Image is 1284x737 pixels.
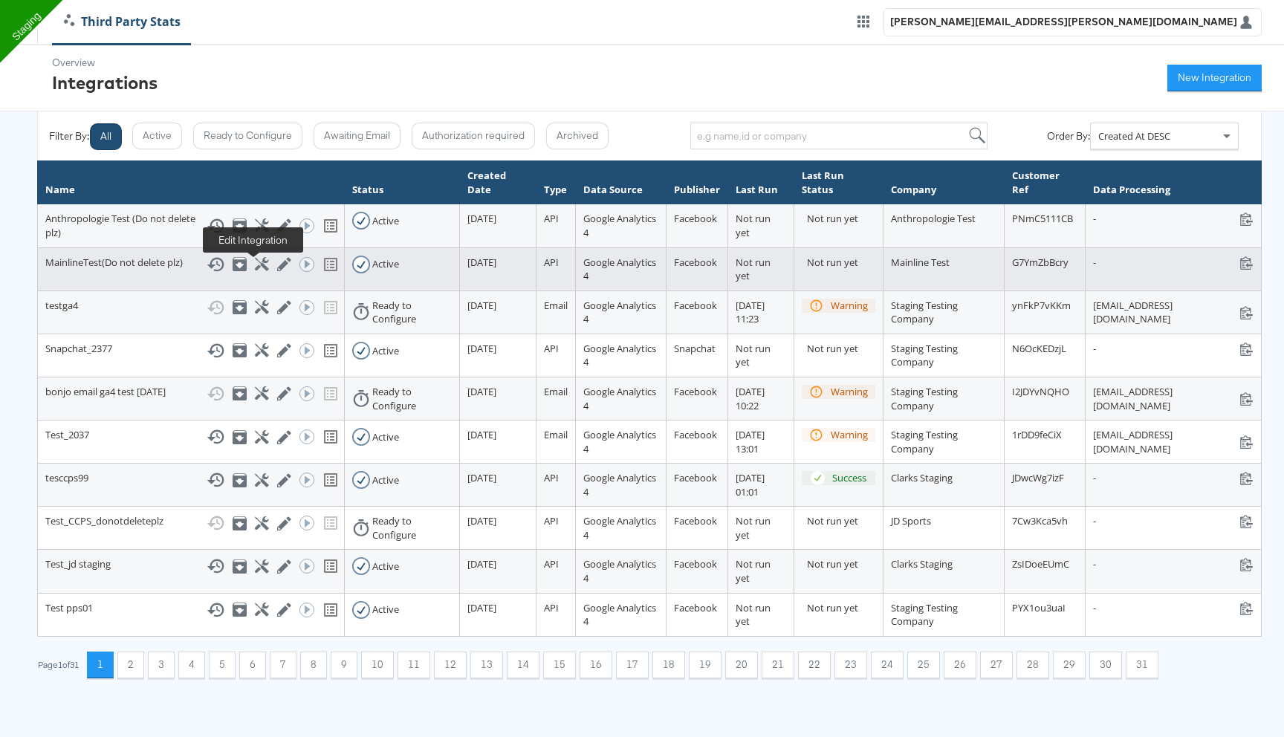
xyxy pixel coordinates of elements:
[467,557,496,571] span: [DATE]
[583,557,656,585] span: Google Analytics 4
[1089,652,1122,678] button: 30
[674,514,717,527] span: Facebook
[807,212,875,226] div: Not run yet
[49,129,89,143] div: Filter By:
[666,161,727,204] th: Publisher
[890,15,1237,29] div: [PERSON_NAME][EMAIL_ADDRESS][PERSON_NAME][DOMAIN_NAME]
[45,342,337,360] div: Snapchat_2377
[583,514,656,542] span: Google Analytics 4
[831,299,868,313] div: Warning
[398,652,430,678] button: 11
[1012,385,1069,398] span: I2JDYvNQHO
[807,342,875,356] div: Not run yet
[1012,557,1069,571] span: ZsIDoeEUmC
[544,514,559,527] span: API
[372,257,399,271] div: Active
[1012,601,1066,614] span: PYX1ou3uaI
[831,385,868,399] div: Warning
[467,342,496,355] span: [DATE]
[239,652,266,678] button: 6
[1093,514,1254,528] div: -
[90,123,122,150] button: All
[361,652,394,678] button: 10
[674,601,717,614] span: Facebook
[674,299,717,312] span: Facebook
[1126,652,1158,678] button: 31
[736,385,765,412] span: [DATE] 10:22
[507,652,539,678] button: 14
[331,652,357,678] button: 9
[798,652,831,678] button: 22
[944,652,976,678] button: 26
[1012,428,1062,441] span: 1rDD9feCiX
[1016,652,1049,678] button: 28
[674,212,717,225] span: Facebook
[45,212,337,239] div: Anthropologie Test (Do not delete plz)
[372,559,399,574] div: Active
[372,344,399,358] div: Active
[736,342,771,369] span: Not run yet
[87,652,114,678] button: 1
[45,601,337,619] div: Test pps01
[543,652,576,678] button: 15
[544,299,568,312] span: Email
[725,652,758,678] button: 20
[674,385,717,398] span: Facebook
[736,557,771,585] span: Not run yet
[580,652,612,678] button: 16
[322,471,340,489] svg: View missing tracking codes
[690,123,988,149] input: e.g name,id or company
[1005,161,1086,204] th: Customer Ref
[674,342,716,355] span: Snapchat
[736,514,771,542] span: Not run yet
[980,652,1013,678] button: 27
[674,256,717,269] span: Facebook
[193,123,302,149] button: Ready to Configure
[674,428,717,441] span: Facebook
[1012,514,1068,527] span: 7Cw3Kca5vh
[322,342,340,360] svg: View missing tracking codes
[883,161,1004,204] th: Company
[1053,652,1086,678] button: 29
[372,385,452,412] div: Ready to Configure
[583,471,656,499] span: Google Analytics 4
[52,56,158,70] div: Overview
[322,217,340,235] svg: View missing tracking codes
[37,660,80,670] div: Page 1 of 31
[1012,256,1069,269] span: G7YmZbBcry
[372,299,452,326] div: Ready to Configure
[434,652,467,678] button: 12
[583,342,656,369] span: Google Analytics 4
[762,652,794,678] button: 21
[372,430,399,444] div: Active
[891,212,976,225] span: Anthropologie Test
[467,256,496,269] span: [DATE]
[583,428,656,455] span: Google Analytics 4
[727,161,794,204] th: Last Run
[322,557,340,575] svg: View missing tracking codes
[1093,342,1254,356] div: -
[807,256,875,270] div: Not run yet
[1093,428,1254,455] div: [EMAIL_ADDRESS][DOMAIN_NAME]
[148,652,175,678] button: 3
[372,214,399,228] div: Active
[891,256,950,269] span: Mainline Test
[1093,557,1254,571] div: -
[544,471,559,484] span: API
[45,385,337,403] div: bonjo email ga4 test [DATE]
[53,13,192,30] a: Third Party Stats
[544,256,559,269] span: API
[891,601,958,629] span: Staging Testing Company
[689,652,722,678] button: 19
[45,471,337,489] div: tesccps99
[544,342,559,355] span: API
[834,652,867,678] button: 23
[1012,299,1071,312] span: ynFkP7vKKm
[891,428,958,455] span: Staging Testing Company
[616,652,649,678] button: 17
[891,514,931,527] span: JD Sports
[45,514,337,532] div: Test_CCPS_donotdeleteplz
[891,471,953,484] span: Clarks Staging
[45,428,337,446] div: Test_2037
[1093,256,1254,270] div: -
